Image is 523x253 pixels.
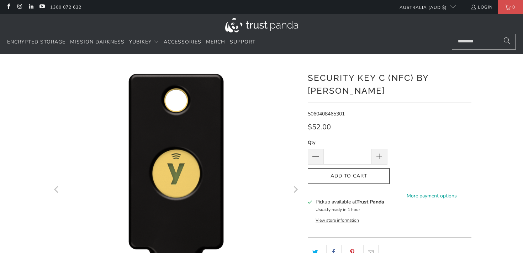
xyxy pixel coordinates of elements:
a: Encrypted Storage [7,34,65,51]
button: Add to Cart [308,168,390,184]
nav: Translation missing: en.navigation.header.main_nav [7,34,255,51]
small: Usually ready in 1 hour [316,207,360,212]
span: 5060408465301 [308,110,345,117]
a: Trust Panda Australia on Facebook [5,4,11,10]
span: Support [230,38,255,45]
a: Login [470,3,493,11]
input: Search... [452,34,516,50]
a: Trust Panda Australia on LinkedIn [28,4,34,10]
a: Support [230,34,255,51]
span: Encrypted Storage [7,38,65,45]
span: Accessories [164,38,201,45]
a: Trust Panda Australia on YouTube [39,4,45,10]
a: Merch [206,34,225,51]
span: Add to Cart [315,173,382,179]
a: Accessories [164,34,201,51]
h3: Pickup available at [316,198,384,206]
span: YubiKey [129,38,152,45]
a: Mission Darkness [70,34,125,51]
summary: YubiKey [129,34,159,51]
img: Trust Panda Australia [225,18,298,32]
button: Search [498,34,516,50]
b: Trust Panda [356,198,384,205]
span: Merch [206,38,225,45]
button: View store information [316,217,359,223]
a: More payment options [392,192,471,200]
h1: Security Key C (NFC) by [PERSON_NAME] [308,70,471,97]
a: 1300 072 632 [50,3,81,11]
span: Mission Darkness [70,38,125,45]
a: Trust Panda Australia on Instagram [16,4,22,10]
span: $52.00 [308,122,331,132]
label: Qty [308,139,387,146]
